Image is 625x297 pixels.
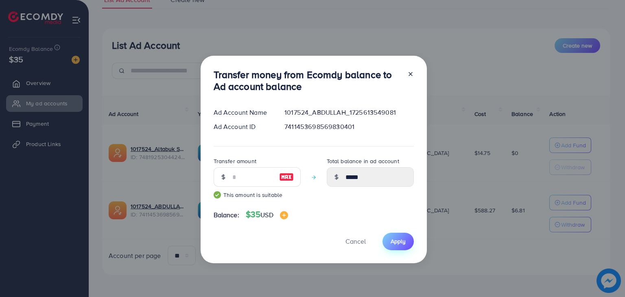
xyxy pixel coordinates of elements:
[278,108,420,117] div: 1017524_ABDULLAH_1725613549081
[207,108,278,117] div: Ad Account Name
[278,122,420,131] div: 7411453698569830401
[345,237,366,246] span: Cancel
[260,210,273,219] span: USD
[214,191,221,199] img: guide
[382,233,414,250] button: Apply
[214,191,301,199] small: This amount is suitable
[207,122,278,131] div: Ad Account ID
[327,157,399,165] label: Total balance in ad account
[280,211,288,219] img: image
[214,210,239,220] span: Balance:
[214,157,256,165] label: Transfer amount
[279,172,294,182] img: image
[246,210,288,220] h4: $35
[335,233,376,250] button: Cancel
[214,69,401,92] h3: Transfer money from Ecomdy balance to Ad account balance
[391,237,406,245] span: Apply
